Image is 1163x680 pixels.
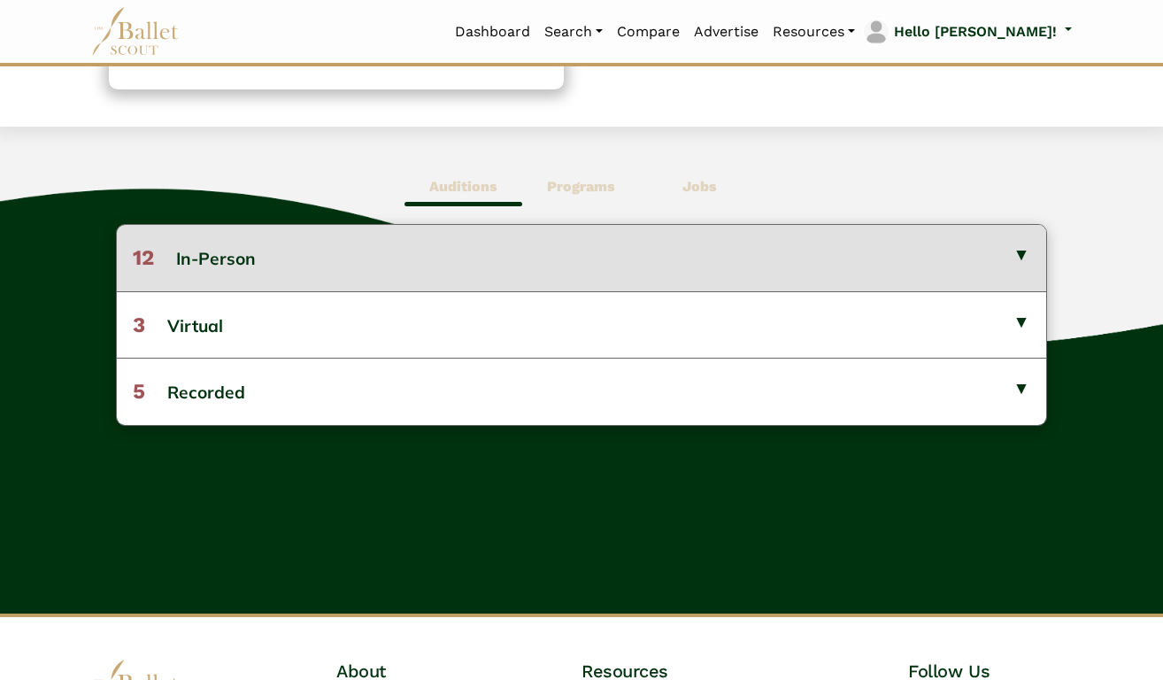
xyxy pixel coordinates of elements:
[117,225,1045,290] button: 12In-Person
[610,13,687,50] a: Compare
[133,379,145,404] span: 5
[766,13,862,50] a: Resources
[133,245,154,270] span: 12
[117,291,1045,358] button: 3Virtual
[537,13,610,50] a: Search
[682,178,717,195] b: Jobs
[547,178,615,195] b: Programs
[448,13,537,50] a: Dashboard
[687,13,766,50] a: Advertise
[864,19,889,44] img: profile picture
[862,18,1072,46] a: profile picture Hello [PERSON_NAME]!
[429,178,497,195] b: Auditions
[117,358,1045,424] button: 5Recorded
[894,20,1057,43] p: Hello [PERSON_NAME]!
[133,313,145,337] span: 3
